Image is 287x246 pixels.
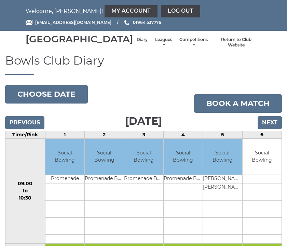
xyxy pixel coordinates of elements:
div: [GEOGRAPHIC_DATA] [26,34,133,44]
input: Next [258,116,282,129]
img: Email [26,20,32,25]
a: Email [EMAIL_ADDRESS][DOMAIN_NAME] [26,19,111,26]
td: Social Bowling [164,139,203,175]
td: 5 [203,131,242,139]
td: Promenade Bowls [85,175,124,183]
td: [PERSON_NAME] [203,175,242,183]
td: 3 [124,131,163,139]
a: Diary [137,37,148,43]
td: Promenade Bowls [124,175,163,183]
td: [PERSON_NAME] [203,183,242,192]
nav: Welcome, [PERSON_NAME]! [26,5,261,17]
a: Log out [161,5,200,17]
td: 09:00 to 10:30 [5,139,45,244]
td: 1 [45,131,84,139]
td: Social Bowling [124,139,163,175]
a: Phone us 01964 537776 [123,19,161,26]
td: Social Bowling [243,139,282,175]
td: Promenade [45,175,84,183]
img: Phone us [124,20,129,25]
span: [EMAIL_ADDRESS][DOMAIN_NAME] [35,20,111,25]
a: My Account [105,5,158,17]
td: Time/Rink [5,131,45,139]
a: Return to Club Website [215,37,258,48]
td: 2 [84,131,124,139]
td: Social Bowling [45,139,84,175]
td: Promenade Bowls [164,175,203,183]
a: Leagues [154,37,173,48]
button: Choose date [5,85,88,104]
td: 4 [163,131,203,139]
span: 01964 537776 [133,20,161,25]
a: Competitions [179,37,208,48]
h1: Bowls Club Diary [5,54,282,75]
td: 6 [242,131,282,139]
a: Book a match [194,94,282,113]
td: Social Bowling [85,139,124,175]
td: Social Bowling [203,139,242,175]
input: Previous [5,116,44,129]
